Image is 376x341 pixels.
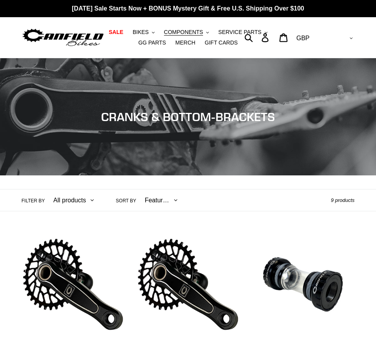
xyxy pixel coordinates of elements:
a: GG PARTS [134,37,170,48]
span: SERVICE PARTS [218,29,261,36]
a: SALE [105,27,127,37]
span: 9 products [331,197,355,203]
a: MERCH [171,37,199,48]
button: COMPONENTS [160,27,213,37]
span: SALE [109,29,123,36]
label: Sort by [116,197,136,204]
a: GIFT CARDS [201,37,242,48]
span: BIKES [133,29,149,36]
img: Canfield Bikes [21,27,105,48]
span: MERCH [175,39,195,46]
label: Filter by [21,197,45,204]
span: GG PARTS [138,39,166,46]
span: CRANKS & BOTTOM-BRACKETS [101,110,275,124]
button: BIKES [129,27,159,37]
button: SERVICE PARTS [214,27,271,37]
span: GIFT CARDS [205,39,238,46]
span: COMPONENTS [164,29,203,36]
